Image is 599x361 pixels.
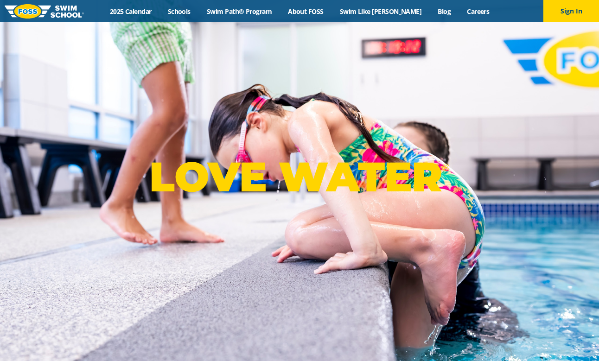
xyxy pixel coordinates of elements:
a: Careers [459,7,497,16]
p: LOVE WATER [149,152,449,202]
a: Swim Path® Program [198,7,280,16]
a: About FOSS [280,7,332,16]
sup: ® [442,161,449,173]
a: Blog [430,7,459,16]
a: 2025 Calendar [102,7,159,16]
a: Swim Like [PERSON_NAME] [331,7,430,16]
img: FOSS Swim School Logo [5,4,84,19]
a: Schools [159,7,198,16]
